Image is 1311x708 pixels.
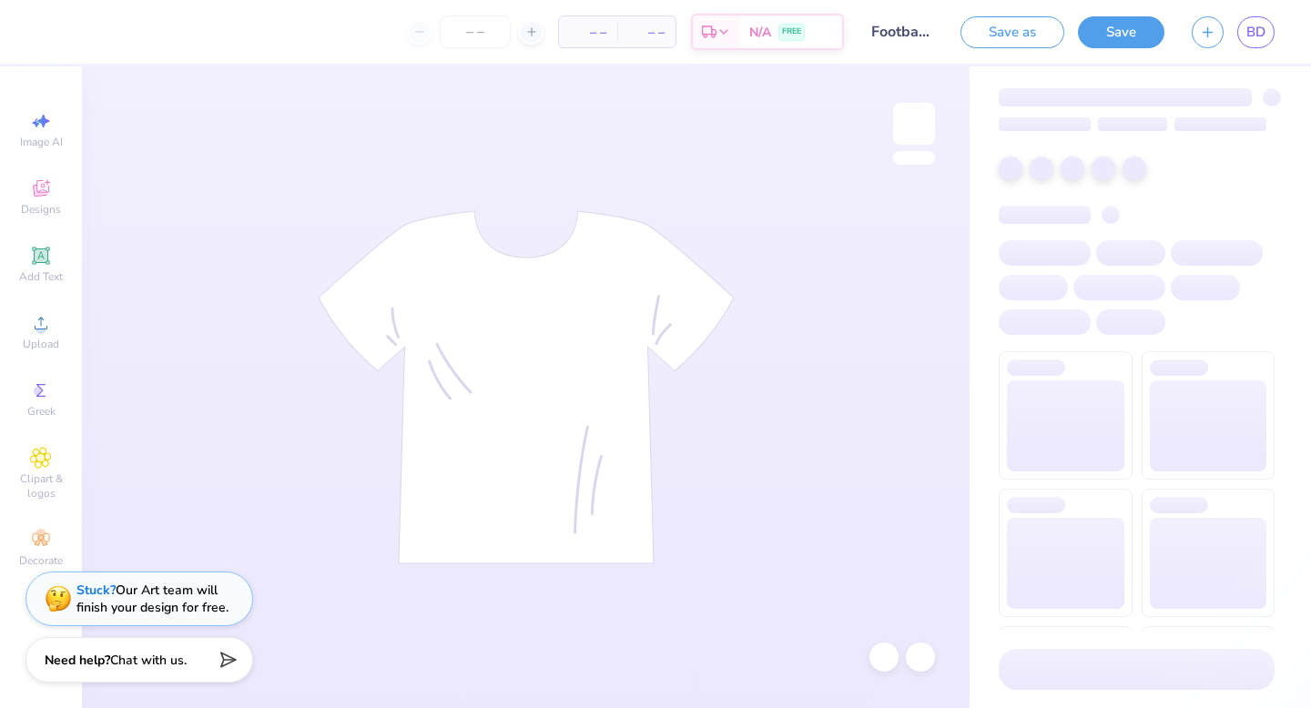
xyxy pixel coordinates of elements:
[782,25,801,38] span: FREE
[27,404,56,419] span: Greek
[19,269,63,284] span: Add Text
[19,553,63,568] span: Decorate
[9,471,73,501] span: Clipart & logos
[23,337,59,351] span: Upload
[1078,16,1164,48] button: Save
[318,210,735,564] img: tee-skeleton.svg
[110,652,187,669] span: Chat with us.
[21,202,61,217] span: Designs
[1237,16,1275,48] a: BD
[76,582,229,616] div: Our Art team will finish your design for free.
[76,582,116,599] strong: Stuck?
[858,14,947,50] input: Untitled Design
[20,135,63,149] span: Image AI
[628,23,665,42] span: – –
[960,16,1064,48] button: Save as
[749,23,771,42] span: N/A
[1246,22,1265,43] span: BD
[570,23,606,42] span: – –
[45,652,110,669] strong: Need help?
[440,15,511,48] input: – –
